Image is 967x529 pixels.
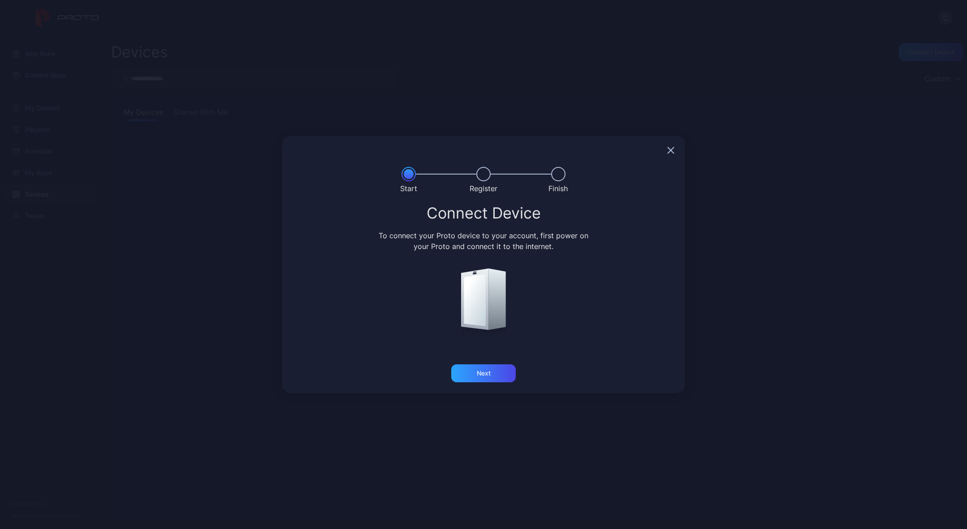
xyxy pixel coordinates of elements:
div: Register [470,183,497,194]
div: Finish [548,183,568,194]
div: Next [477,370,491,377]
button: Next [451,364,516,382]
div: To connect your Proto device to your account, first power on your Proto and connect it to the int... [377,230,590,252]
div: Connect Device [293,205,674,221]
div: Start [400,183,417,194]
